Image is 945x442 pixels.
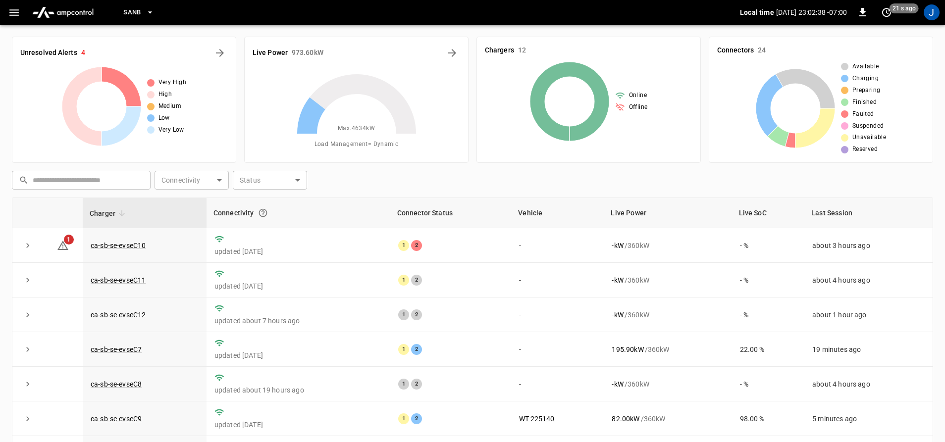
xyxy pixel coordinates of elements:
span: Unavailable [852,133,886,143]
span: SanB [123,7,141,18]
span: Very High [158,78,187,88]
button: Energy Overview [444,45,460,61]
div: / 360 kW [612,275,724,285]
h6: 973.60 kW [292,48,323,58]
button: All Alerts [212,45,228,61]
th: Live Power [604,198,732,228]
button: expand row [20,307,35,322]
a: ca-sb-se-evseC8 [91,380,142,388]
button: expand row [20,377,35,392]
button: set refresh interval [879,4,894,20]
h6: 4 [81,48,85,58]
th: Last Session [804,198,933,228]
span: Online [629,91,647,100]
button: expand row [20,273,35,288]
span: Charger [90,207,128,219]
h6: Unresolved Alerts [20,48,77,58]
div: 1 [398,413,409,424]
button: Connection between the charger and our software. [254,204,272,222]
p: updated [DATE] [214,350,382,360]
span: Faulted [852,109,874,119]
h6: 24 [758,45,766,56]
td: 22.00 % [732,332,805,367]
th: Connector Status [390,198,512,228]
div: 2 [411,275,422,286]
p: 82.00 kW [612,414,639,424]
td: - [511,332,604,367]
span: Preparing [852,86,881,96]
td: 5 minutes ago [804,401,933,436]
div: 2 [411,344,422,355]
button: expand row [20,342,35,357]
img: ampcontrol.io logo [28,3,98,22]
a: WT-225140 [519,415,554,423]
h6: 12 [518,45,526,56]
a: ca-sb-se-evseC10 [91,242,146,249]
td: 98.00 % [732,401,805,436]
p: - kW [612,241,623,250]
p: 195.90 kW [612,344,643,354]
div: / 360 kW [612,414,724,424]
div: 1 [398,379,409,390]
th: Vehicle [511,198,604,228]
button: expand row [20,411,35,426]
span: Load Management = Dynamic [315,140,399,149]
a: ca-sb-se-evseC7 [91,345,142,353]
td: - [511,367,604,401]
div: / 360 kW [612,379,724,389]
h6: Chargers [485,45,514,56]
div: Connectivity [213,204,383,222]
p: updated [DATE] [214,420,382,430]
div: 1 [398,275,409,286]
div: 1 [398,309,409,320]
td: about 3 hours ago [804,228,933,263]
h6: Connectors [717,45,754,56]
p: updated [DATE] [214,281,382,291]
span: Offline [629,102,648,112]
div: / 360 kW [612,344,724,354]
p: - kW [612,275,623,285]
span: Max. 4634 kW [338,124,375,134]
div: / 360 kW [612,310,724,320]
button: expand row [20,238,35,253]
span: High [158,90,172,99]
td: - % [732,297,805,332]
td: - [511,228,604,263]
span: Available [852,62,879,72]
td: 19 minutes ago [804,332,933,367]
span: Suspended [852,121,884,131]
div: 2 [411,379,422,390]
button: SanB [119,3,158,22]
span: Medium [158,101,181,111]
a: ca-sb-se-evseC9 [91,415,142,423]
p: [DATE] 23:02:38 -07:00 [776,7,847,17]
td: - % [732,367,805,401]
p: Local time [740,7,774,17]
div: / 360 kW [612,241,724,250]
h6: Live Power [253,48,288,58]
p: - kW [612,379,623,389]
div: 2 [411,240,422,251]
td: about 4 hours ago [804,263,933,297]
p: updated [DATE] [214,246,382,256]
span: Charging [852,74,879,84]
th: Live SoC [732,198,805,228]
span: Low [158,113,170,123]
a: ca-sb-se-evseC11 [91,276,146,284]
p: - kW [612,310,623,320]
td: - % [732,228,805,263]
td: - % [732,263,805,297]
td: about 4 hours ago [804,367,933,401]
a: 1 [57,241,69,248]
div: 2 [411,413,422,424]
p: updated about 7 hours ago [214,316,382,326]
span: 1 [64,235,74,245]
td: - [511,263,604,297]
span: Finished [852,98,877,107]
span: Very Low [158,125,184,135]
a: ca-sb-se-evseC12 [91,311,146,319]
td: about 1 hour ago [804,297,933,332]
div: 1 [398,240,409,251]
div: profile-icon [924,4,940,20]
p: updated about 19 hours ago [214,385,382,395]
